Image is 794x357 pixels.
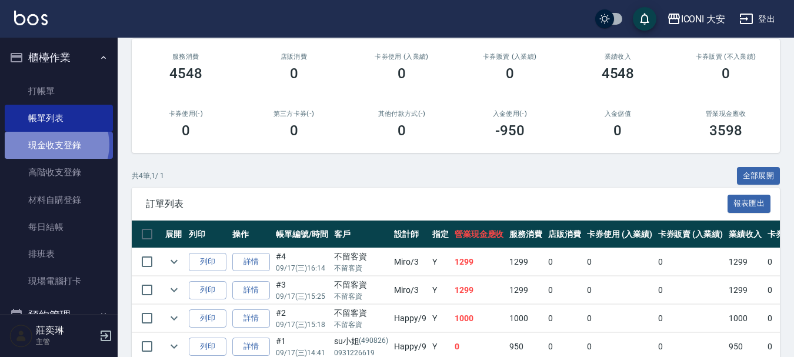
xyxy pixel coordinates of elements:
th: 展開 [162,221,186,248]
p: 不留客資 [334,291,389,302]
td: Miro /3 [391,276,429,304]
td: 0 [545,276,584,304]
p: 09/17 (三) 15:25 [276,291,328,302]
h2: 營業現金應收 [686,110,766,118]
h5: 莊奕琳 [36,325,96,336]
div: 不留客資 [334,307,389,319]
button: 列印 [189,281,226,299]
h3: 4548 [602,65,635,82]
h3: 0 [290,65,298,82]
a: 詳情 [232,309,270,328]
h2: 入金使用(-) [470,110,550,118]
th: 店販消費 [545,221,584,248]
h3: 服務消費 [146,53,226,61]
h2: 卡券販賣 (入業績) [470,53,550,61]
span: 訂單列表 [146,198,728,210]
td: 1299 [452,248,507,276]
a: 材料自購登錄 [5,186,113,213]
td: Happy /9 [391,305,429,332]
td: Y [429,276,452,304]
td: 1299 [506,276,545,304]
a: 帳單列表 [5,105,113,132]
th: 指定 [429,221,452,248]
td: 1000 [506,305,545,332]
h3: 0 [613,122,622,139]
button: 全部展開 [737,167,780,185]
button: save [633,7,656,31]
p: 09/17 (三) 16:14 [276,263,328,273]
h3: 0 [290,122,298,139]
td: 0 [655,305,726,332]
h2: 店販消費 [254,53,334,61]
a: 高階收支登錄 [5,159,113,186]
td: 0 [584,305,655,332]
td: 0 [545,305,584,332]
td: Y [429,305,452,332]
h2: 第三方卡券(-) [254,110,334,118]
button: 登出 [735,8,780,30]
td: 0 [655,276,726,304]
button: 列印 [189,338,226,356]
div: 不留客資 [334,251,389,263]
p: 共 4 筆, 1 / 1 [132,171,164,181]
img: Logo [14,11,48,25]
td: 1299 [452,276,507,304]
button: 報表匯出 [728,195,771,213]
h3: 0 [398,65,406,82]
button: expand row [165,281,183,299]
td: #2 [273,305,331,332]
a: 排班表 [5,241,113,268]
button: 列印 [189,309,226,328]
a: 詳情 [232,281,270,299]
td: 1299 [726,248,765,276]
a: 打帳單 [5,78,113,105]
td: 1000 [452,305,507,332]
h3: 0 [506,65,514,82]
th: 操作 [229,221,273,248]
div: ICONI 大安 [681,12,726,26]
th: 列印 [186,221,229,248]
td: Y [429,248,452,276]
div: su小姐 [334,335,389,348]
th: 卡券使用 (入業績) [584,221,655,248]
td: 0 [655,248,726,276]
th: 服務消費 [506,221,545,248]
p: 不留客資 [334,319,389,330]
h3: 0 [398,122,406,139]
a: 詳情 [232,253,270,271]
th: 卡券販賣 (入業績) [655,221,726,248]
p: (490826) [359,335,388,348]
a: 報表匯出 [728,198,771,209]
button: expand row [165,309,183,327]
p: 主管 [36,336,96,347]
button: 列印 [189,253,226,271]
td: 1299 [726,276,765,304]
h2: 卡券販賣 (不入業績) [686,53,766,61]
td: 1299 [506,248,545,276]
h3: 4548 [169,65,202,82]
p: 09/17 (三) 15:18 [276,319,328,330]
td: 0 [545,248,584,276]
button: expand row [165,338,183,355]
th: 客戶 [331,221,392,248]
a: 詳情 [232,338,270,356]
th: 業績收入 [726,221,765,248]
div: 不留客資 [334,279,389,291]
td: 1000 [726,305,765,332]
h3: 0 [182,122,190,139]
h2: 其他付款方式(-) [362,110,442,118]
button: expand row [165,253,183,271]
td: #3 [273,276,331,304]
a: 現場電腦打卡 [5,268,113,295]
h3: -950 [495,122,525,139]
th: 營業現金應收 [452,221,507,248]
a: 每日結帳 [5,213,113,241]
td: 0 [584,276,655,304]
h2: 入金儲值 [578,110,658,118]
button: ICONI 大安 [662,7,730,31]
th: 帳單編號/時間 [273,221,331,248]
th: 設計師 [391,221,429,248]
button: 預約管理 [5,300,113,331]
td: 0 [584,248,655,276]
h2: 卡券使用 (入業績) [362,53,442,61]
